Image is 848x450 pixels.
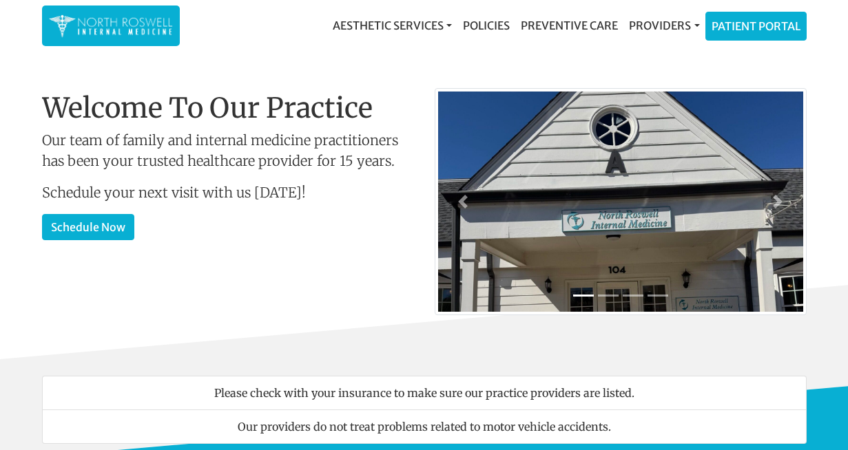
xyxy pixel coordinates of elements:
[49,12,173,39] img: North Roswell Internal Medicine
[515,12,623,39] a: Preventive Care
[42,92,414,125] h1: Welcome To Our Practice
[327,12,457,39] a: Aesthetic Services
[457,12,515,39] a: Policies
[42,182,414,203] p: Schedule your next visit with us [DATE]!
[42,376,807,410] li: Please check with your insurance to make sure our practice providers are listed.
[706,12,806,40] a: Patient Portal
[42,409,807,444] li: Our providers do not treat problems related to motor vehicle accidents.
[42,214,134,240] a: Schedule Now
[623,12,705,39] a: Providers
[42,130,414,171] p: Our team of family and internal medicine practitioners has been your trusted healthcare provider ...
